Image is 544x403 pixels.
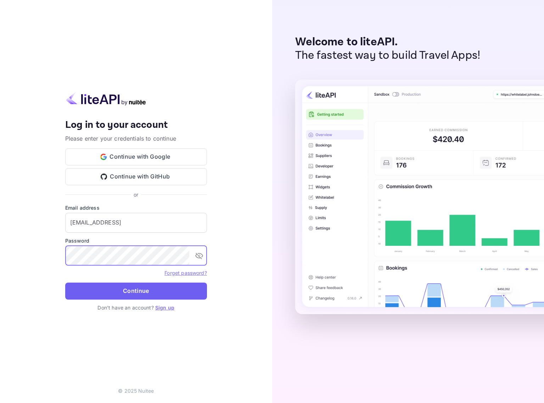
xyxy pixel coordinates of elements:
[155,305,174,311] a: Sign up
[65,119,207,131] h4: Log in to your account
[134,191,138,198] p: or
[65,304,207,311] p: Don't have an account?
[164,270,207,276] a: Forget password?
[65,168,207,185] button: Continue with GitHub
[164,269,207,276] a: Forget password?
[65,204,207,211] label: Email address
[65,213,207,233] input: Enter your email address
[118,387,154,395] p: © 2025 Nuitee
[295,35,481,49] p: Welcome to liteAPI.
[192,249,206,263] button: toggle password visibility
[65,237,207,244] label: Password
[65,134,207,143] p: Please enter your credentials to continue
[65,283,207,300] button: Continue
[295,49,481,62] p: The fastest way to build Travel Apps!
[65,148,207,165] button: Continue with Google
[65,92,147,106] img: liteapi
